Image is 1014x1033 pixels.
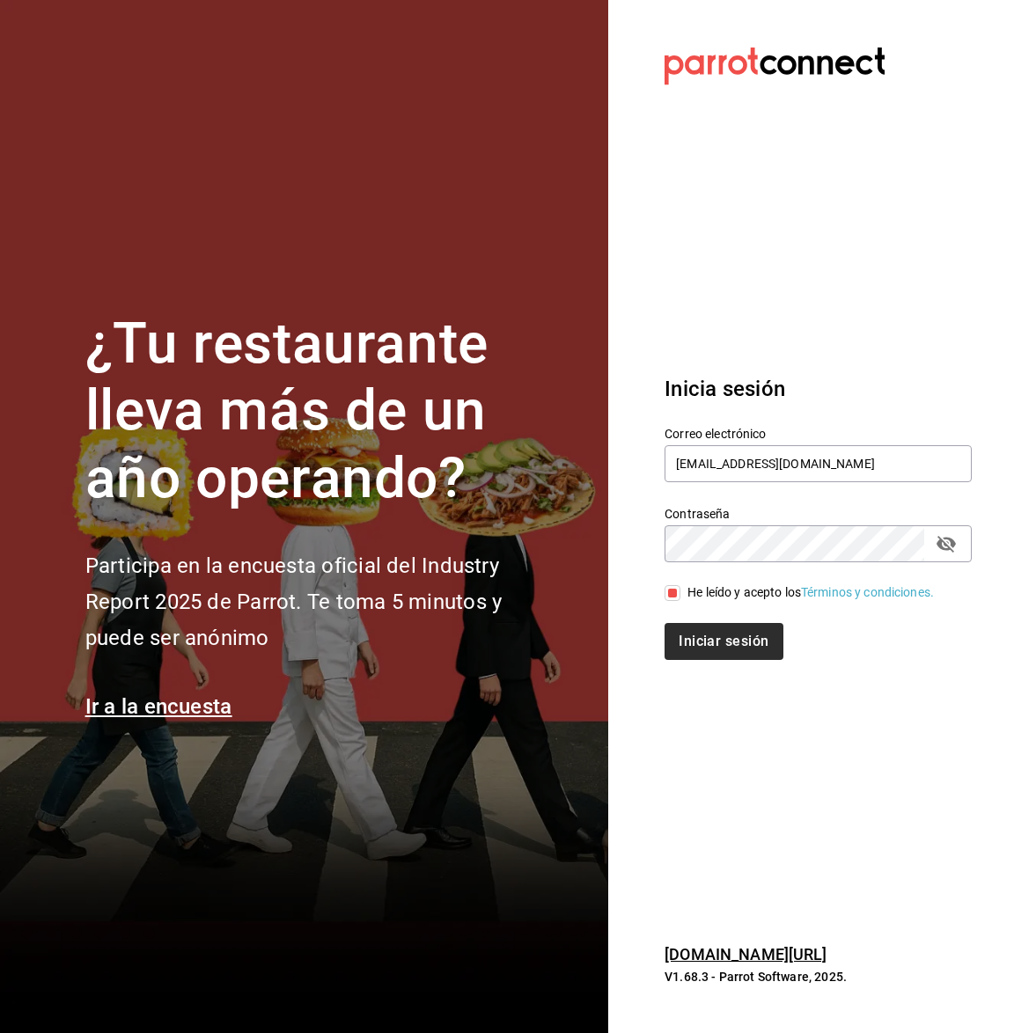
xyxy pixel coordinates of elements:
label: Correo electrónico [665,427,972,439]
input: Ingresa tu correo electrónico [665,445,972,482]
p: V1.68.3 - Parrot Software, 2025. [665,968,972,985]
label: Contraseña [665,507,972,519]
h2: Participa en la encuesta oficial del Industry Report 2025 de Parrot. Te toma 5 minutos y puede se... [85,548,561,656]
h1: ¿Tu restaurante lleva más de un año operando? [85,311,561,513]
a: Ir a la encuesta [85,694,232,719]
a: Términos y condiciones. [801,585,934,599]
h3: Inicia sesión [665,373,972,405]
button: passwordField [931,529,961,559]
div: He leído y acepto los [687,583,934,602]
a: [DOMAIN_NAME][URL] [665,945,827,963]
button: Iniciar sesión [665,623,783,660]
